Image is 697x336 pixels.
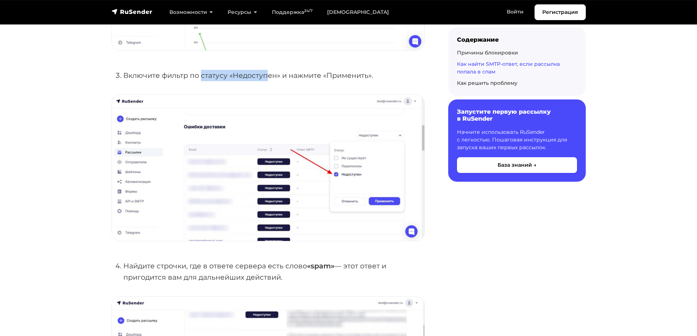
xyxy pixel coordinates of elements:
[220,5,265,20] a: Ресурсы
[499,4,531,19] a: Войти
[265,5,320,20] a: Поддержка24/7
[320,5,396,20] a: [DEMOGRAPHIC_DATA]
[457,108,577,122] h6: Запустите первую рассылку в RuSender
[112,95,424,241] img: Фильтрация по статусу «Недоступен»
[457,49,518,56] a: Причины блокировки
[123,260,425,283] li: Найдите строчки, где в ответе сервера есть слово — этот ответ и пригодится вам для дальнейших дей...
[123,70,425,81] li: Включите фильтр по статусу «Недоступен» и нажмите «Применить».
[457,128,577,151] p: Начните использовать RuSender с легкостью. Пошаговая инструкция для запуска ваших первых рассылок.
[162,5,220,20] a: Возможности
[457,157,577,173] button: База знаний →
[307,261,334,270] strong: «spam»
[457,80,517,86] a: Как решить проблему
[457,61,560,75] a: Как найти SMTP-ответ, если рассылка попала в спам
[457,36,577,43] div: Содержание
[448,99,586,181] a: Запустите первую рассылку в RuSender Начните использовать RuSender с легкостью. Пошаговая инструк...
[112,8,153,15] img: RuSender
[304,8,312,13] sup: 24/7
[535,4,586,20] a: Регистрация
